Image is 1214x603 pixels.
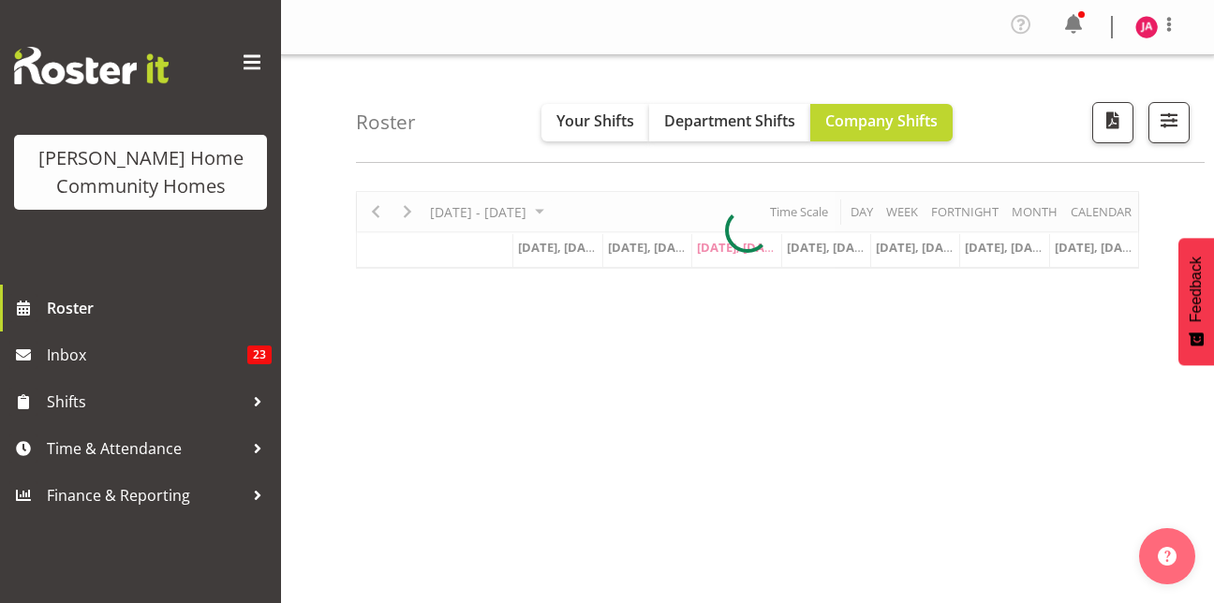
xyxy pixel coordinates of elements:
[47,434,244,463] span: Time & Attendance
[1148,102,1190,143] button: Filter Shifts
[1135,16,1158,38] img: julius-antonio10095.jpg
[14,47,169,84] img: Rosterit website logo
[47,341,247,369] span: Inbox
[649,104,810,141] button: Department Shifts
[1178,238,1214,365] button: Feedback - Show survey
[541,104,649,141] button: Your Shifts
[1158,547,1177,566] img: help-xxl-2.png
[1188,257,1205,322] span: Feedback
[664,110,795,131] span: Department Shifts
[556,110,634,131] span: Your Shifts
[247,346,272,364] span: 23
[1092,102,1133,143] button: Download a PDF of the roster according to the set date range.
[825,110,938,131] span: Company Shifts
[356,111,416,133] h4: Roster
[47,388,244,416] span: Shifts
[810,104,953,141] button: Company Shifts
[33,144,248,200] div: [PERSON_NAME] Home Community Homes
[47,481,244,509] span: Finance & Reporting
[47,294,272,322] span: Roster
